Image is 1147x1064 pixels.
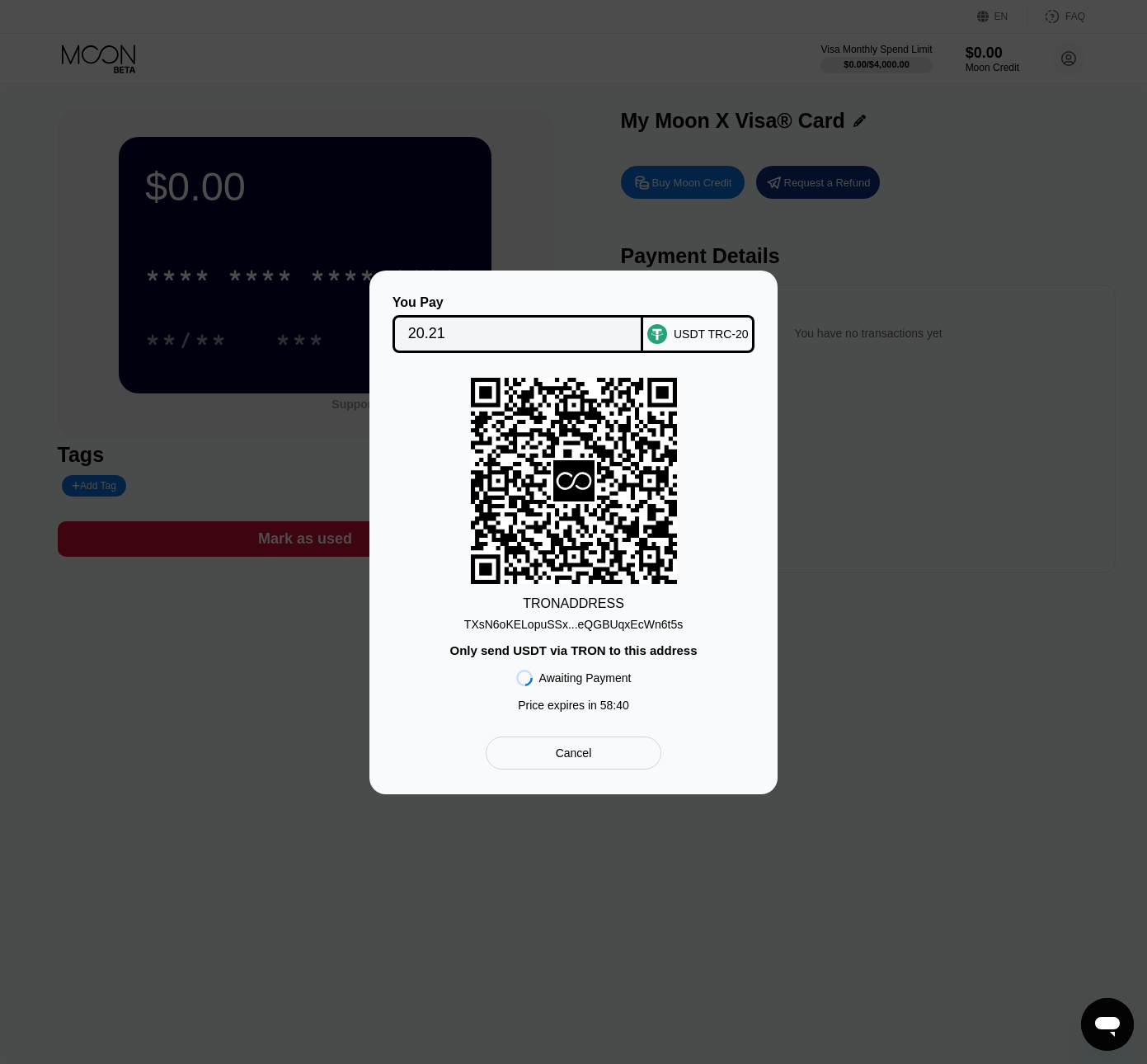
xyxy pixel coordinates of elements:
span: 58 : 40 [600,699,629,712]
div: USDT TRC-20 [674,327,749,341]
div: TXsN6oKELopuSSx...eQGBUqxEcWn6t5s [464,611,683,631]
div: TRON ADDRESS [523,596,624,611]
div: Cancel [486,737,661,770]
div: Price expires in [518,699,629,712]
div: Only send USDT via TRON to this address [449,643,697,657]
div: You PayUSDT TRC-20 [394,295,753,353]
div: Cancel [556,746,592,760]
div: You Pay [393,295,644,310]
div: Awaiting Payment [539,671,632,685]
iframe: Button to launch messaging window [1081,998,1134,1051]
div: TXsN6oKELopuSSx...eQGBUqxEcWn6t5s [464,618,683,631]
